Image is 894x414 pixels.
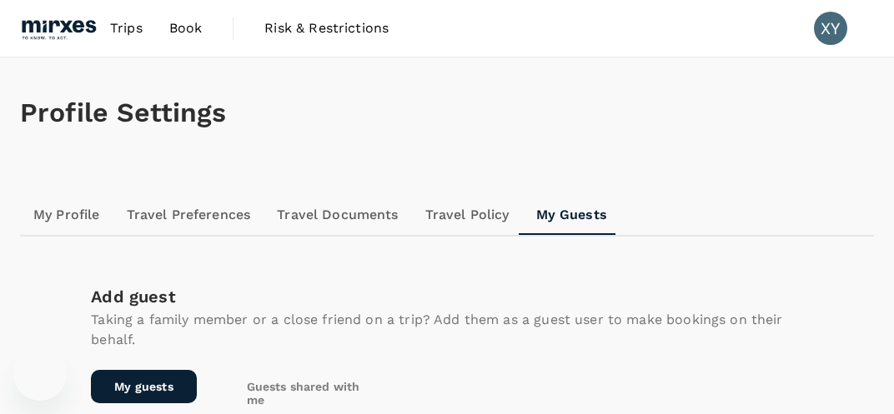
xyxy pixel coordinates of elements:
a: Travel Policy [412,195,523,235]
a: My guests [91,370,196,403]
a: Travel Documents [264,195,411,235]
span: Book [169,18,203,38]
span: Risk & Restrictions [264,18,389,38]
h1: Profile Settings [20,97,874,128]
div: XY [814,12,847,45]
p: Taking a family member or a close friend on a trip? Add them as a guest user to make bookings on ... [91,310,802,350]
a: My Guests [523,195,620,235]
iframe: Button to launch messaging window [13,347,67,401]
span: Trips [110,18,143,38]
img: Mirxes Holding Pte Ltd [20,10,97,47]
div: Add guest [91,283,802,310]
a: Travel Preferences [113,195,264,235]
a: My Profile [20,195,113,235]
